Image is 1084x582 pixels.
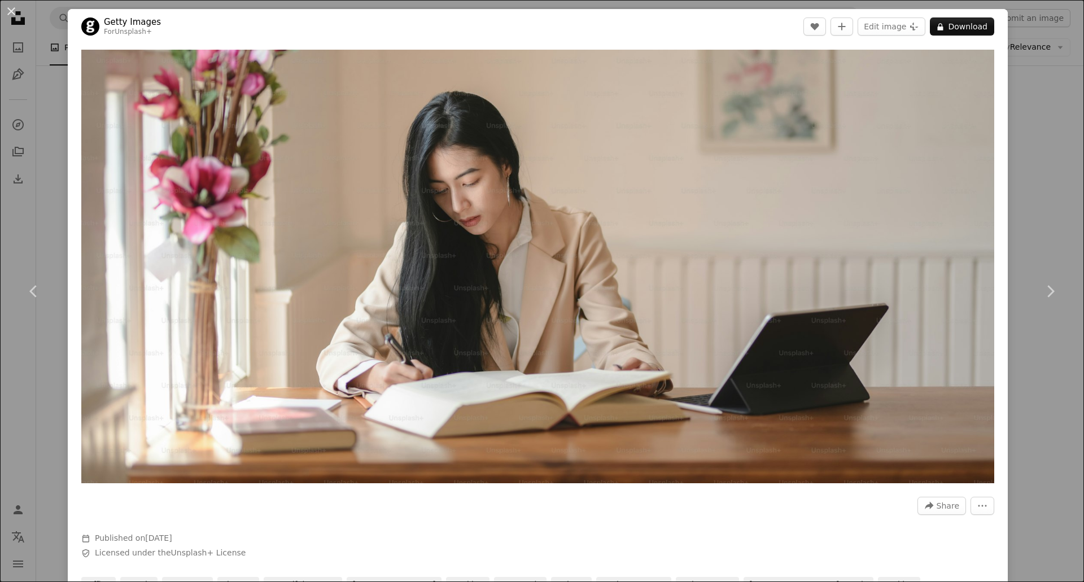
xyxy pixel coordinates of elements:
button: Add to Collection [831,17,853,36]
span: Licensed under the [95,548,246,559]
div: For [104,28,161,37]
span: Share [937,497,959,514]
time: August 25, 2022 at 12:37:04 AM PDT [145,533,172,542]
button: More Actions [971,497,994,515]
button: Download [930,17,994,36]
button: Share this image [917,497,966,515]
button: Edit image [858,17,925,36]
a: Getty Images [104,16,161,28]
a: Unsplash+ License [171,548,246,557]
img: Portrait of young beautiful businesswoman working on her project in comfortable office room [81,50,994,483]
button: Zoom in on this image [81,50,994,483]
button: Like [803,17,826,36]
a: Next [1016,237,1084,345]
span: Published on [95,533,172,542]
a: Unsplash+ [115,28,152,36]
img: Go to Getty Images's profile [81,17,99,36]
